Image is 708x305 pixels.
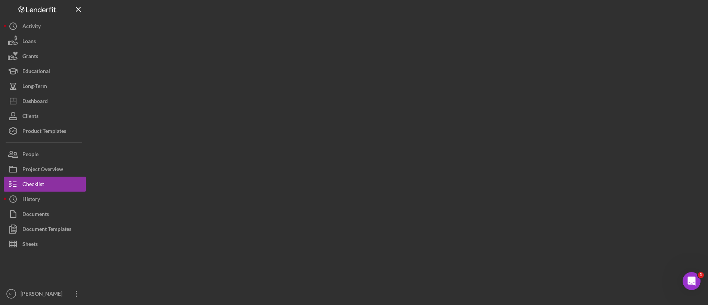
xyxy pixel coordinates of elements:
[19,286,67,303] div: [PERSON_NAME]
[4,34,86,49] button: Loans
[4,147,86,162] button: People
[22,34,36,51] div: Loans
[22,147,38,164] div: People
[4,94,86,109] button: Dashboard
[4,286,86,301] button: NL[PERSON_NAME]
[4,79,86,94] button: Long-Term
[22,64,50,80] div: Educational
[4,162,86,177] button: Project Overview
[683,272,701,290] iframe: Intercom live chat
[698,272,704,278] span: 1
[4,123,86,138] button: Product Templates
[22,79,47,95] div: Long-Term
[22,109,38,125] div: Clients
[4,49,86,64] button: Grants
[22,222,71,238] div: Document Templates
[9,292,14,296] text: NL
[22,49,38,65] div: Grants
[4,222,86,237] button: Document Templates
[22,162,63,179] div: Project Overview
[4,109,86,123] button: Clients
[4,19,86,34] button: Activity
[4,177,86,192] button: Checklist
[22,19,41,36] div: Activity
[22,207,49,223] div: Documents
[4,64,86,79] button: Educational
[22,123,66,140] div: Product Templates
[22,177,44,193] div: Checklist
[4,207,86,222] button: Documents
[22,192,40,208] div: History
[22,237,38,253] div: Sheets
[4,192,86,207] button: History
[4,237,86,251] button: Sheets
[22,94,48,110] div: Dashboard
